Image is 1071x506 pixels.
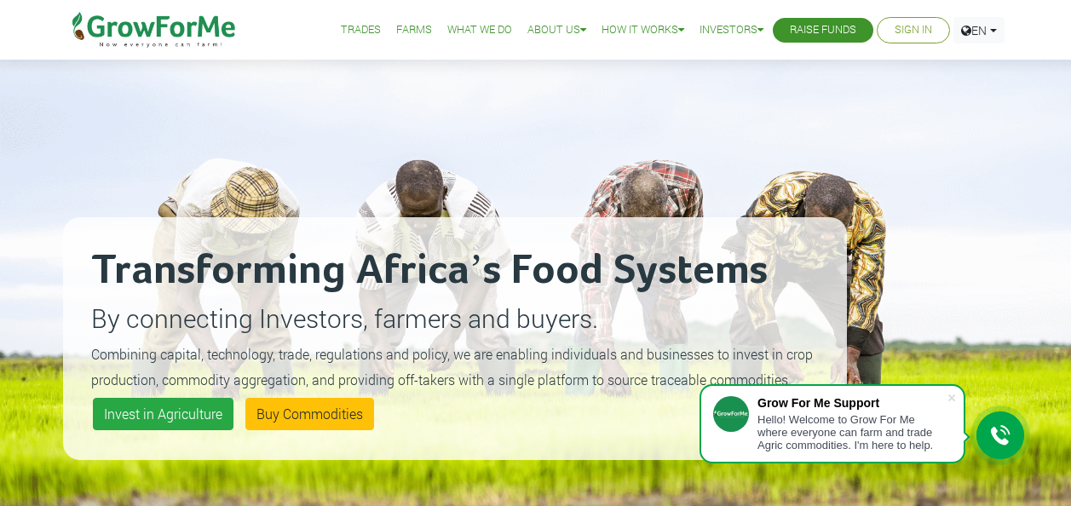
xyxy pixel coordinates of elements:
div: Hello! Welcome to Grow For Me where everyone can farm and trade Agric commodities. I'm here to help. [757,413,947,451]
h2: Transforming Africa’s Food Systems [91,245,819,296]
a: Farms [396,21,432,39]
div: Grow For Me Support [757,396,947,410]
a: EN [953,17,1005,43]
a: Investors [700,21,763,39]
a: What We Do [447,21,512,39]
a: Invest in Agriculture [93,398,233,430]
a: How it Works [602,21,684,39]
a: Raise Funds [790,21,856,39]
small: Combining capital, technology, trade, regulations and policy, we are enabling individuals and bus... [91,345,813,388]
p: By connecting Investors, farmers and buyers. [91,299,819,337]
a: Sign In [895,21,932,39]
a: About Us [527,21,586,39]
a: Trades [341,21,381,39]
a: Buy Commodities [245,398,374,430]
